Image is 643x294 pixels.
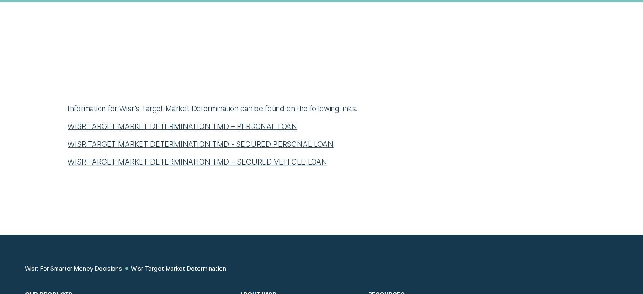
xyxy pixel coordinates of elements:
a: WISR TARGET MARKET DETERMINATION TMD - SECURED PERSONAL LOAN [68,140,333,148]
a: Wisr Target Market Determination [131,265,226,272]
a: Wisr: For Smarter Money Decisions [25,265,122,272]
p: Information for Wisr's Target Market Determination can be found on the following links. [68,104,575,114]
a: WISR TARGET MARKET DETERMINATION TMD – SECURED VEHICLE LOAN [68,157,327,166]
a: WISR TARGET MARKET DETERMINATION TMD – PERSONAL LOAN [68,122,297,131]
